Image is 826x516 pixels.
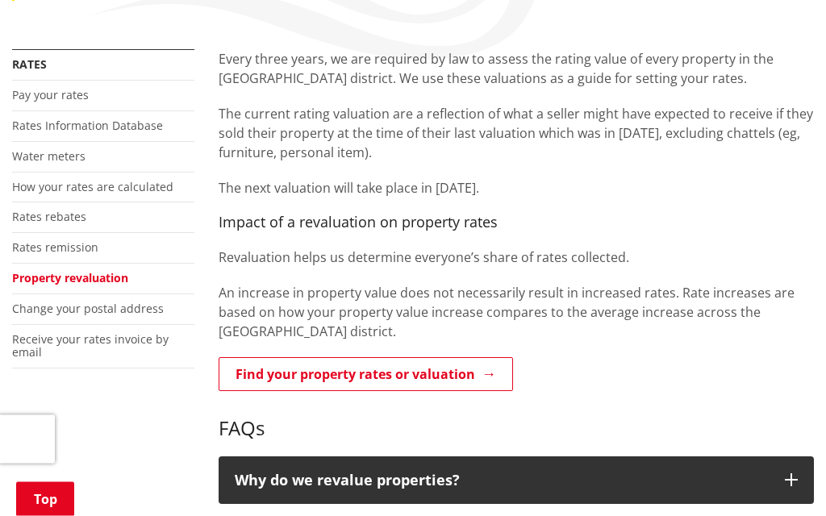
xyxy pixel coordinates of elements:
[12,302,164,317] a: Change your postal address
[219,394,814,441] h3: FAQs
[219,284,814,342] p: An increase in property value does not necessarily result in increased rates. Rate increases are ...
[219,248,814,268] p: Revaluation helps us determine everyone’s share of rates collected.
[16,482,74,516] a: Top
[219,50,814,89] p: Every three years, we are required by law to assess the rating value of every property in the [GE...
[235,473,769,489] p: Why do we revalue properties?
[12,240,98,256] a: Rates remission
[12,57,47,73] a: Rates
[12,332,169,361] a: Receive your rates invoice by email
[12,210,86,225] a: Rates rebates
[219,457,814,506] button: Why do we revalue properties?
[219,358,513,392] a: Find your property rates or valuation
[219,105,814,163] p: The current rating valuation are a reflection of what a seller might have expected to receive if ...
[752,448,810,506] iframe: Messenger Launcher
[12,119,163,134] a: Rates Information Database
[12,271,128,286] a: Property revaluation
[12,149,86,164] a: Water meters
[12,180,173,195] a: How your rates are calculated
[219,214,814,232] h4: Impact of a revaluation on property rates
[219,179,814,198] p: The next valuation will take place in [DATE].
[12,88,89,103] a: Pay your rates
